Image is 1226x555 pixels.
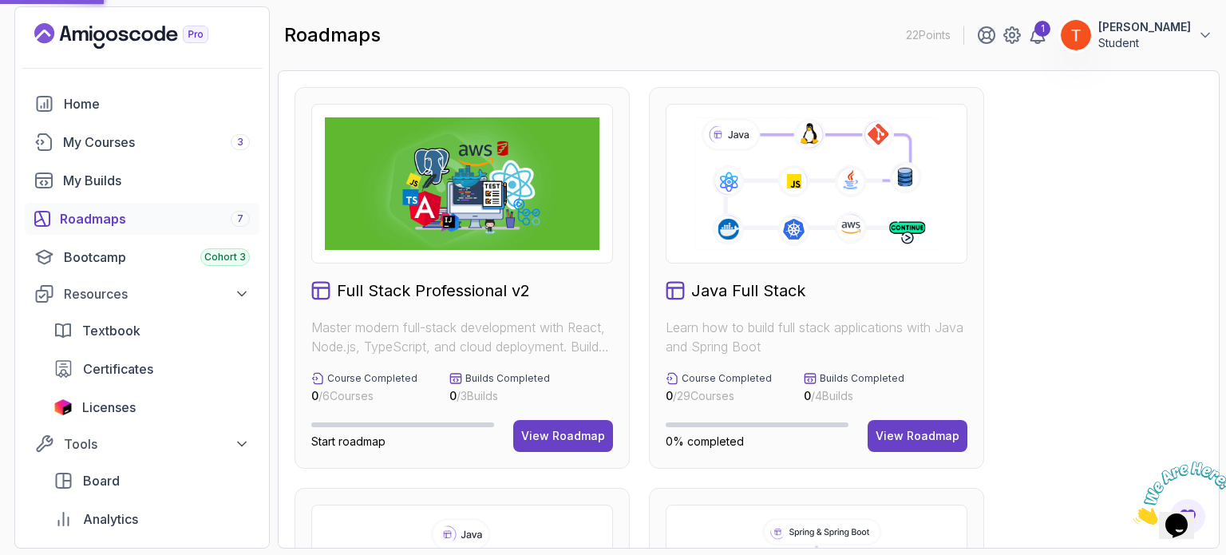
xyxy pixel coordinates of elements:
p: / 29 Courses [666,388,772,404]
a: analytics [44,503,259,535]
span: 0% completed [666,434,744,448]
a: board [44,465,259,497]
span: Analytics [83,509,138,529]
span: 7 [237,212,243,225]
p: Student [1098,35,1191,51]
a: builds [25,165,259,196]
p: Learn how to build full stack applications with Java and Spring Boot [666,318,967,356]
iframe: chat widget [1127,455,1226,531]
span: Certificates [83,359,153,379]
button: user profile image[PERSON_NAME]Student [1060,19,1213,51]
span: 0 [449,389,457,402]
img: Full Stack Professional v2 [325,117,599,250]
span: 0 [804,389,811,402]
button: Tools [25,430,259,458]
span: Board [83,471,120,490]
a: home [25,88,259,120]
p: Course Completed [327,372,417,385]
span: 3 [237,136,243,149]
button: View Roadmap [868,420,967,452]
div: Home [64,94,250,113]
div: 1 [1034,21,1050,37]
h2: Full Stack Professional v2 [337,279,530,302]
a: 1 [1028,26,1047,45]
h2: roadmaps [284,22,381,48]
div: Bootcamp [64,248,250,267]
button: Resources [25,279,259,308]
p: Builds Completed [465,372,550,385]
p: / 4 Builds [804,388,904,404]
span: Cohort 3 [204,251,246,264]
div: Tools [64,434,250,454]
a: licenses [44,391,259,423]
button: View Roadmap [513,420,613,452]
a: certificates [44,353,259,385]
span: 0 [311,389,318,402]
a: roadmaps [25,203,259,235]
p: Master modern full-stack development with React, Node.js, TypeScript, and cloud deployment. Build... [311,318,613,356]
span: Licenses [82,398,136,417]
div: Resources [64,284,250,303]
p: 22 Points [906,27,951,43]
p: / 6 Courses [311,388,417,404]
p: Builds Completed [820,372,904,385]
p: [PERSON_NAME] [1098,19,1191,35]
h2: Java Full Stack [691,279,805,302]
span: Textbook [82,321,140,340]
span: 0 [666,389,673,402]
a: courses [25,126,259,158]
a: bootcamp [25,241,259,273]
div: View Roadmap [521,428,605,444]
div: My Builds [63,171,250,190]
a: textbook [44,315,259,347]
img: jetbrains icon [53,399,73,415]
img: Chat attention grabber [6,6,105,69]
p: Course Completed [682,372,772,385]
p: / 3 Builds [449,388,550,404]
div: Roadmaps [60,209,250,228]
div: My Courses [63,133,250,152]
img: user profile image [1061,20,1091,50]
span: Start roadmap [311,434,386,448]
div: View Roadmap [876,428,959,444]
a: Landing page [34,23,245,49]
